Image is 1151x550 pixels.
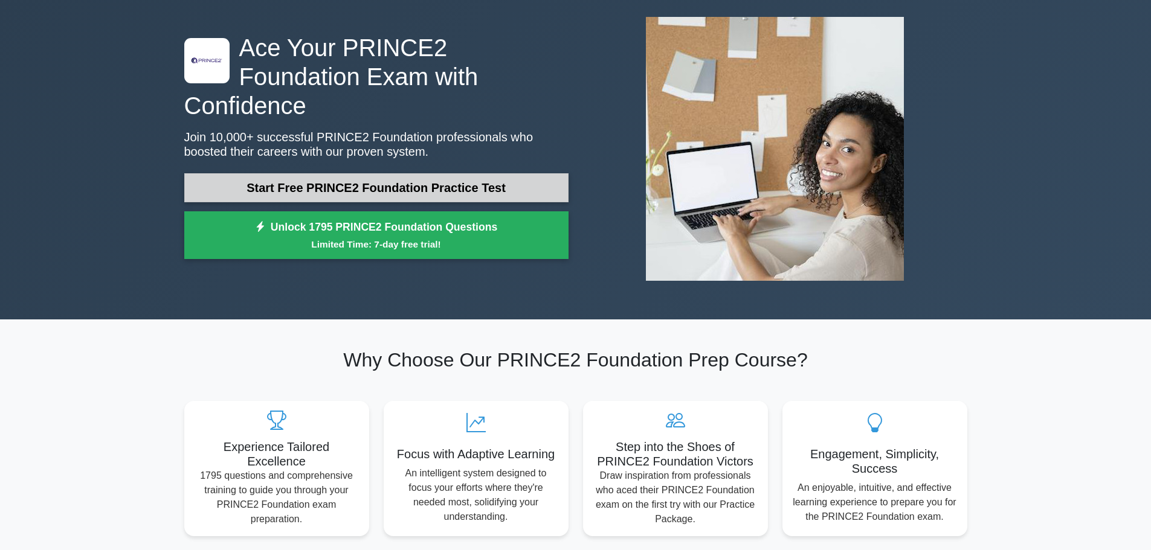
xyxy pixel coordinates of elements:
[194,440,359,468] h5: Experience Tailored Excellence
[593,440,758,468] h5: Step into the Shoes of PRINCE2 Foundation Victors
[593,468,758,526] p: Draw inspiration from professionals who aced their PRINCE2 Foundation exam on the first try with ...
[194,468,359,526] p: 1795 questions and comprehensive training to guide you through your PRINCE2 Foundation exam prepa...
[792,481,958,524] p: An enjoyable, intuitive, and effective learning experience to prepare you for the PRINCE2 Foundat...
[184,130,569,159] p: Join 10,000+ successful PRINCE2 Foundation professionals who boosted their careers with our prove...
[184,211,569,260] a: Unlock 1795 PRINCE2 Foundation QuestionsLimited Time: 7-day free trial!
[184,348,967,371] h2: Why Choose Our PRINCE2 Foundation Prep Course?
[393,447,559,461] h5: Focus with Adaptive Learning
[199,237,553,251] small: Limited Time: 7-day free trial!
[792,447,958,476] h5: Engagement, Simplicity, Success
[393,466,559,524] p: An intelligent system designed to focus your efforts where they're needed most, solidifying your ...
[184,173,569,202] a: Start Free PRINCE2 Foundation Practice Test
[184,33,569,120] h1: Ace Your PRINCE2 Foundation Exam with Confidence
